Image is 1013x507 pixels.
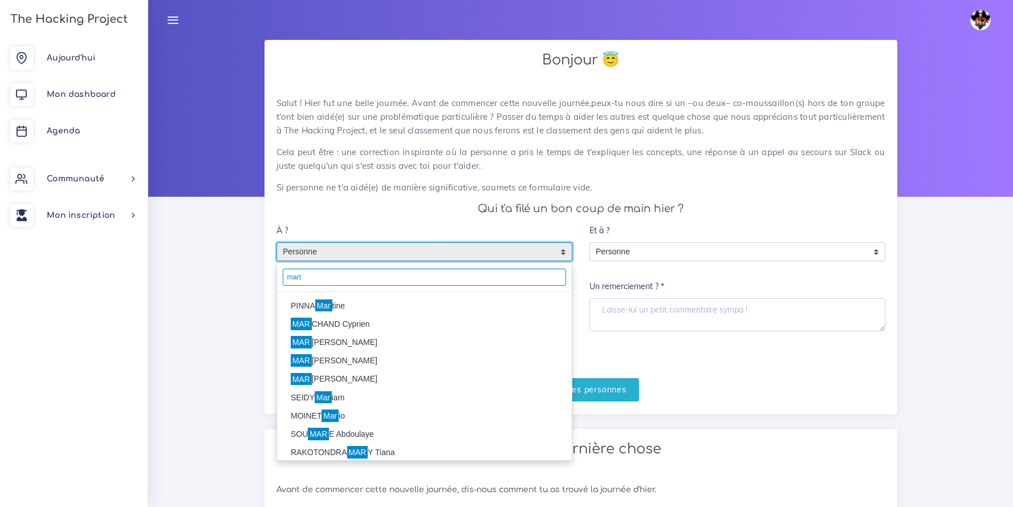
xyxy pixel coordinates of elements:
[277,444,572,462] li: RAKOTONDRA Y Tiana
[291,336,312,348] mark: MAR
[291,373,312,386] mark: MAR
[277,297,572,315] li: PINNA tine
[47,175,104,183] span: Communauté
[589,275,664,299] label: Un remerciement ? *
[277,352,572,370] li: [PERSON_NAME]
[276,181,885,194] p: Si personne ne t'a aidé(e) de manière significative, soumets ce formulaire vide.
[277,388,572,407] li: SEIDY iam
[47,90,116,99] span: Mon dashboard
[277,370,572,388] li: [PERSON_NAME]
[590,243,868,261] span: Personne
[291,354,312,367] mark: MAR
[276,485,885,495] h6: Avant de commencer cette nouvelle journée, dis-nous comment tu as trouvé la journée d'hier.
[277,407,572,425] li: MOINET io
[276,202,885,215] h4: Qui t'a filé un bon coup de main hier ?
[47,127,80,135] span: Agenda
[277,425,572,443] li: SOU E Abdoulaye
[315,391,332,404] mark: Mar
[277,462,572,480] li: RA OSON Maya
[315,299,332,312] mark: Mar
[277,334,572,352] li: [PERSON_NAME]
[47,54,95,62] span: Aujourd'hui
[277,243,555,261] span: Personne
[347,446,368,459] mark: MAR
[322,409,339,422] mark: Mar
[7,13,128,26] h3: The Hacking Project
[308,428,329,440] mark: MAR
[291,318,312,330] mark: MAR
[276,441,885,457] h2: 📢 Une dernière chose
[970,10,991,30] img: avatar
[589,219,609,242] label: Et à ?
[522,378,639,401] input: Merci à ces personnes
[276,96,885,137] p: Salut ! Hier fut une belle journée. Avant de commencer cette nouvelle journée,peux-tu nous dire s...
[276,145,885,173] p: Cela peut être : une correction inspirante où la personne a pris le temps de t'expliquer les conc...
[276,52,885,68] h2: Bonjour 😇
[276,219,288,242] label: À ?
[283,269,566,286] input: écrivez 3 charactères minimum pour afficher les résultats
[277,315,572,333] li: CHAND Cyprien
[47,211,115,220] span: Mon inscription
